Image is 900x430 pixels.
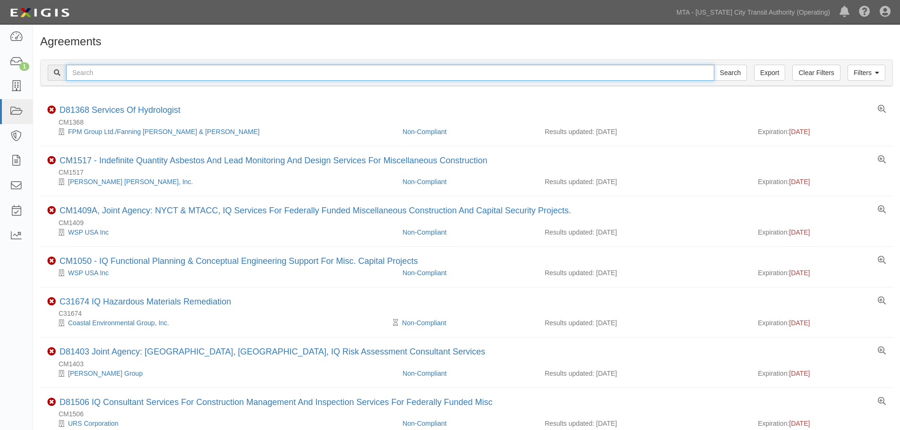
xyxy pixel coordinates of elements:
input: Search [714,65,747,81]
div: Results updated: [DATE] [545,127,744,136]
a: C31674 IQ Hazardous Materials Remediation [60,297,231,306]
i: Non-Compliant [47,206,56,215]
input: Search [66,65,714,81]
a: WSP USA Inc [68,228,109,236]
a: View results summary [878,156,886,164]
a: Non-Compliant [402,319,446,327]
div: CM1050 - IQ Functional Planning & Conceptual Engineering Support For Misc. Capital Projects [60,256,418,267]
h1: Agreements [40,35,893,48]
div: WSP USA Inc [47,268,395,278]
div: Louis Berger Group [47,369,395,378]
span: [DATE] [789,228,810,236]
div: CM1517 [47,168,893,177]
a: View results summary [878,347,886,355]
div: C31674 IQ Hazardous Materials Remediation [60,297,231,307]
div: Expiration: [758,177,886,186]
i: Non-Compliant [47,398,56,406]
a: Filters [848,65,885,81]
div: 1 [19,62,29,71]
div: C31674 [47,309,893,318]
a: Coastal Environmental Group, Inc. [68,319,169,327]
a: Export [754,65,785,81]
a: View results summary [878,105,886,114]
span: [DATE] [789,319,810,327]
a: FPM Group Ltd./Fanning [PERSON_NAME] & [PERSON_NAME] [68,128,259,135]
i: Non-Compliant [47,297,56,306]
div: Expiration: [758,318,886,328]
div: Expiration: [758,228,886,237]
a: Non-Compliant [403,178,446,185]
div: Expiration: [758,268,886,278]
i: Pending Review [393,320,398,326]
div: Expiration: [758,419,886,428]
div: CM1409A, Joint Agency: NYCT & MTACC, IQ Services For Federally Funded Miscellaneous Construction ... [60,206,571,216]
div: FPM Group Ltd./Fanning Phillips & Molnar [47,127,395,136]
i: Non-Compliant [47,156,56,165]
a: WSP USA Inc [68,269,109,277]
div: Expiration: [758,127,886,136]
div: URS Corporation [47,419,395,428]
a: Non-Compliant [403,269,446,277]
i: Non-Compliant [47,347,56,356]
a: Non-Compliant [403,228,446,236]
div: Results updated: [DATE] [545,369,744,378]
a: CM1517 - Indefinite Quantity Asbestos And Lead Monitoring And Design Services For Miscellaneous C... [60,156,487,165]
a: Clear Filters [792,65,840,81]
a: URS Corporation [68,420,119,427]
div: Coastal Environmental Group, Inc. [47,318,395,328]
i: Help Center - Complianz [859,7,870,18]
a: Non-Compliant [403,420,446,427]
div: CM1517 - Indefinite Quantity Asbestos And Lead Monitoring And Design Services For Miscellaneous C... [60,156,487,166]
span: [DATE] [789,370,810,377]
span: [DATE] [789,420,810,427]
div: D81506 IQ Consultant Services For Construction Management And Inspection Services For Federally F... [60,397,492,408]
span: [DATE] [789,269,810,277]
div: Results updated: [DATE] [545,268,744,278]
a: [PERSON_NAME] [PERSON_NAME], Inc. [68,178,193,185]
a: CM1409A, Joint Agency: NYCT & MTACC, IQ Services For Federally Funded Miscellaneous Construction ... [60,206,571,215]
div: CM1409 [47,218,893,228]
a: View results summary [878,206,886,214]
div: Results updated: [DATE] [545,318,744,328]
div: CM1403 [47,359,893,369]
div: CM1368 [47,118,893,127]
a: Non-Compliant [403,370,446,377]
a: MTA - [US_STATE] City Transit Authority (Operating) [672,3,835,22]
a: D81368 Services Of Hydrologist [60,105,180,115]
div: D81368 Services Of Hydrologist [60,105,180,116]
img: logo-5460c22ac91f19d4615b14bd174203de0afe785f0fc80cf4dbbc73dc1793850b.png [7,4,72,21]
a: Non-Compliant [403,128,446,135]
a: D81506 IQ Consultant Services For Construction Management And Inspection Services For Federally F... [60,397,492,407]
div: Expiration: [758,369,886,378]
a: D81403 Joint Agency: [GEOGRAPHIC_DATA], [GEOGRAPHIC_DATA], IQ Risk Assessment Consultant Services [60,347,485,356]
div: Results updated: [DATE] [545,177,744,186]
a: [PERSON_NAME] Group [68,370,143,377]
div: WSP USA Inc [47,228,395,237]
a: CM1050 - IQ Functional Planning & Conceptual Engineering Support For Misc. Capital Projects [60,256,418,266]
a: View results summary [878,397,886,406]
i: Non-Compliant [47,257,56,265]
span: [DATE] [789,128,810,135]
div: CM1506 [47,409,893,419]
div: D81403 Joint Agency: NYCT, MNRR, IQ Risk Assessment Consultant Services [60,347,485,357]
div: Results updated: [DATE] [545,419,744,428]
a: View results summary [878,297,886,305]
a: View results summary [878,256,886,265]
div: Results updated: [DATE] [545,228,744,237]
i: Non-Compliant [47,106,56,114]
div: Parsons Brinckerhoff, Inc. [47,177,395,186]
span: [DATE] [789,178,810,185]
